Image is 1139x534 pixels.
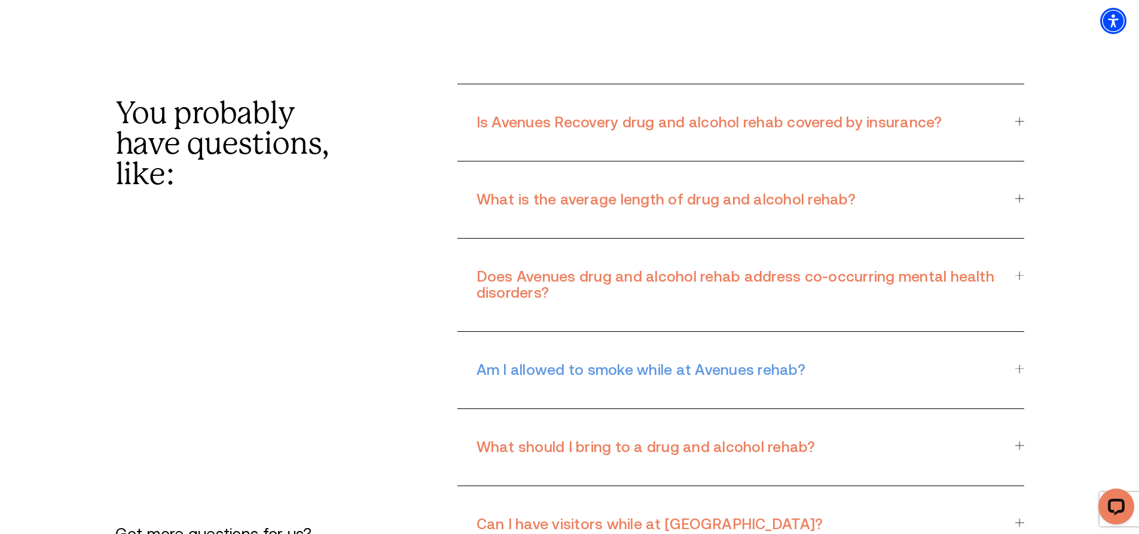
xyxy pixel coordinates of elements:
[115,128,331,158] p: have questions,
[477,191,1001,208] h3: What is the average length of drug and alcohol rehab?
[1100,8,1126,34] div: Accessibility Menu
[1089,484,1139,534] iframe: LiveChat chat widget
[477,439,1001,455] h3: What should I bring to a drug and alcohol rehab?
[115,97,331,128] p: You probably
[477,516,1001,532] h3: Can I have visitors while at [GEOGRAPHIC_DATA]?
[115,158,331,189] p: like:
[477,268,1001,301] h3: Does Avenues drug and alcohol rehab address co-occurring mental health disorders?
[477,362,1001,378] h3: Am I allowed to smoke while at Avenues rehab?
[477,114,1001,130] h3: Is Avenues Recovery drug and alcohol rehab covered by insurance?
